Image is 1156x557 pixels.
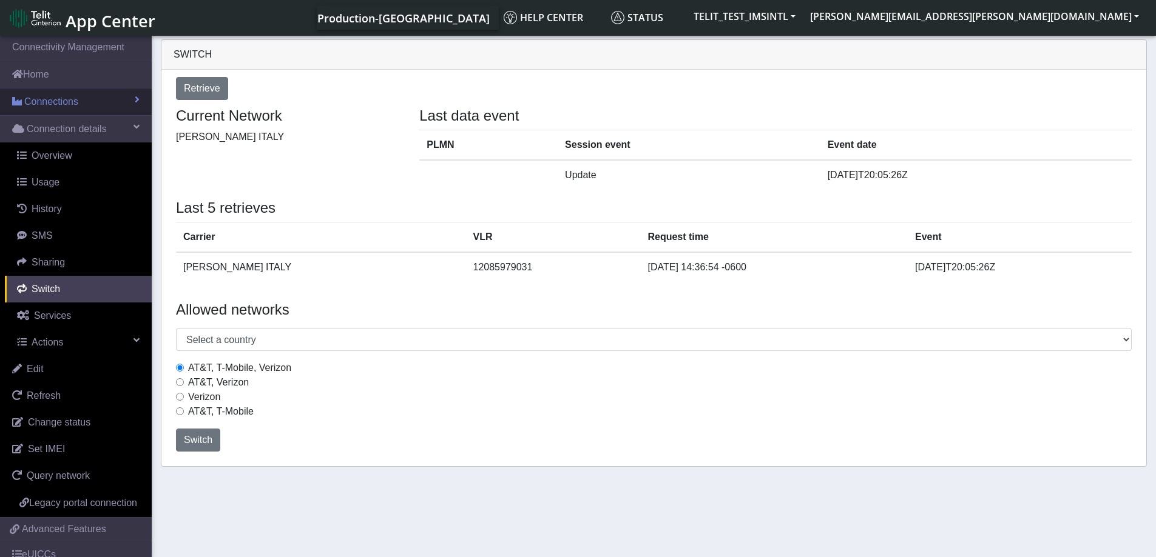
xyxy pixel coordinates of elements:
[820,160,1132,190] td: [DATE]T20:05:26Z
[176,199,1132,217] h4: Last 5 retrieves
[611,11,624,24] img: status.svg
[5,276,152,302] a: Switch
[558,130,820,160] th: Session event
[908,222,1132,252] th: Event
[32,150,72,161] span: Overview
[188,361,291,375] label: AT&T, T-Mobile, Verizon
[5,196,152,222] a: History
[184,83,220,93] span: Retrieve
[10,8,61,28] img: logo-telit-cinterion-gw-new.png
[27,122,107,136] span: Connection details
[686,5,803,27] button: TELIT_TEST_IMSINTL
[419,130,558,160] th: PLMN
[27,364,44,374] span: Edit
[640,222,908,252] th: Request time
[611,11,663,24] span: Status
[22,522,106,536] span: Advanced Features
[29,498,137,508] span: Legacy portal connection
[28,417,90,427] span: Change status
[176,77,228,100] button: Retrieve
[28,444,65,454] span: Set IMEI
[32,230,53,241] span: SMS
[176,301,1132,319] h4: Allowed networks
[176,132,284,142] span: [PERSON_NAME] ITALY
[803,5,1146,27] button: [PERSON_NAME][EMAIL_ADDRESS][PERSON_NAME][DOMAIN_NAME]
[184,435,212,445] span: Switch
[176,222,466,252] th: Carrier
[419,107,1132,125] h4: Last data event
[504,11,583,24] span: Help center
[504,11,517,24] img: knowledge.svg
[5,169,152,196] a: Usage
[820,130,1132,160] th: Event date
[5,222,152,249] a: SMS
[466,252,641,282] td: 12085979031
[640,252,908,282] td: [DATE] 14:36:54 -0600
[10,5,154,31] a: App Center
[32,284,60,294] span: Switch
[27,390,61,401] span: Refresh
[499,5,606,30] a: Help center
[32,204,62,214] span: History
[908,252,1132,282] td: [DATE]T20:05:26Z
[24,95,78,109] span: Connections
[176,252,466,282] td: [PERSON_NAME] ITALY
[176,107,401,125] h4: Current Network
[558,160,820,190] td: Update
[5,302,152,329] a: Services
[606,5,686,30] a: Status
[174,49,212,59] span: Switch
[188,404,254,419] label: AT&T, T-Mobile
[466,222,641,252] th: VLR
[176,429,220,452] button: Switch
[5,142,152,169] a: Overview
[32,257,65,267] span: Sharing
[32,177,59,187] span: Usage
[317,11,490,25] span: Production-[GEOGRAPHIC_DATA]
[317,5,489,30] a: Your current platform instance
[188,390,220,404] label: Verizon
[5,249,152,276] a: Sharing
[32,337,63,347] span: Actions
[34,310,71,321] span: Services
[188,375,249,390] label: AT&T, Verizon
[66,10,155,32] span: App Center
[27,470,90,481] span: Query network
[5,329,152,356] a: Actions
